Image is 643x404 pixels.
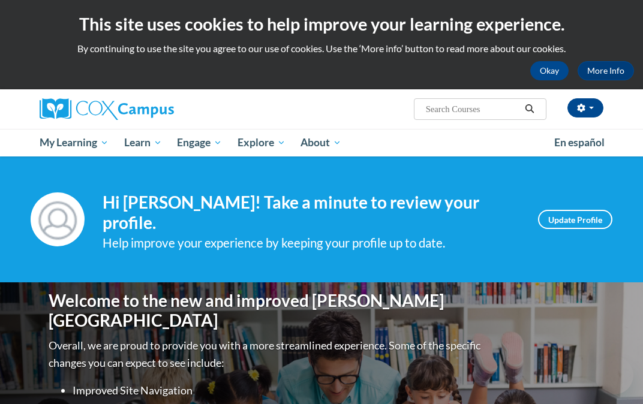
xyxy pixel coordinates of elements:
[40,135,109,150] span: My Learning
[293,129,350,156] a: About
[169,129,230,156] a: Engage
[103,192,520,233] h4: Hi [PERSON_NAME]! Take a minute to review your profile.
[116,129,170,156] a: Learn
[31,129,612,156] div: Main menu
[9,12,634,36] h2: This site uses cookies to help improve your learning experience.
[425,102,521,116] input: Search Courses
[9,42,634,55] p: By continuing to use the site you agree to our use of cookies. Use the ‘More info’ button to read...
[124,135,162,150] span: Learn
[177,135,222,150] span: Engage
[521,102,539,116] button: Search
[567,98,603,117] button: Account Settings
[546,130,612,155] a: En español
[40,98,215,120] a: Cox Campus
[554,136,605,149] span: En español
[49,337,483,372] p: Overall, we are proud to provide you with a more streamlined experience. Some of the specific cha...
[230,129,293,156] a: Explore
[31,192,85,246] img: Profile Image
[32,129,116,156] a: My Learning
[73,382,483,399] li: Improved Site Navigation
[301,135,341,150] span: About
[595,356,633,394] iframe: Button to launch messaging window
[530,61,569,80] button: Okay
[238,135,286,150] span: Explore
[103,233,520,253] div: Help improve your experience by keeping your profile up to date.
[578,61,634,80] a: More Info
[49,291,483,331] h1: Welcome to the new and improved [PERSON_NAME][GEOGRAPHIC_DATA]
[538,210,612,229] a: Update Profile
[40,98,174,120] img: Cox Campus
